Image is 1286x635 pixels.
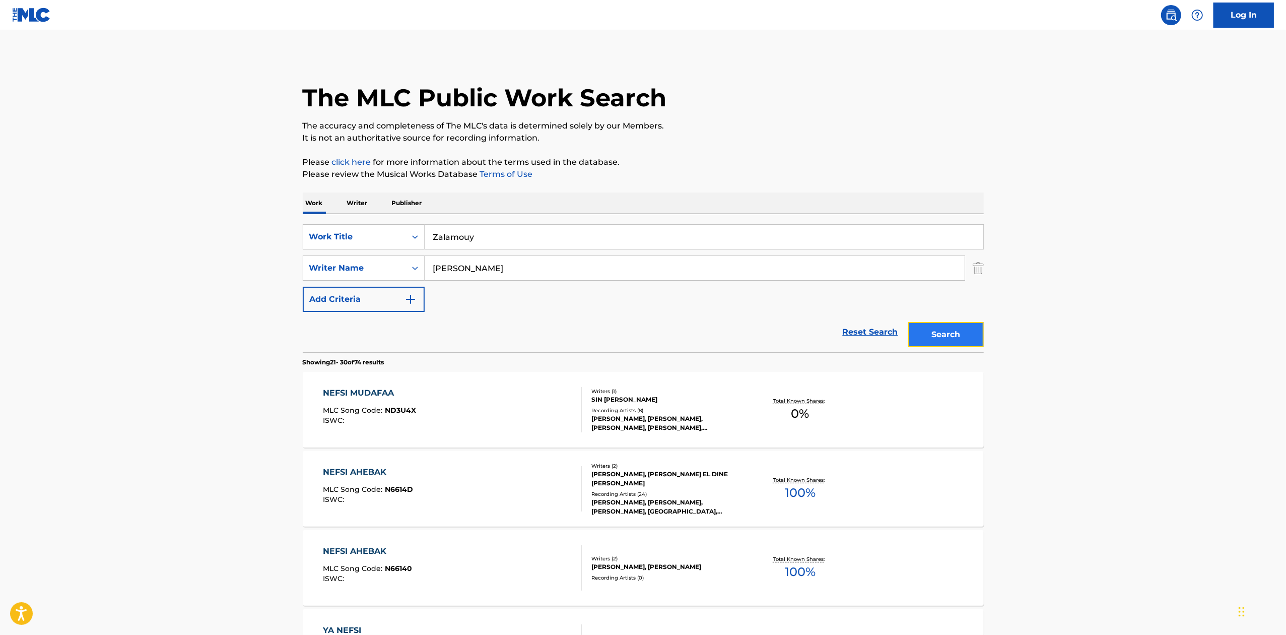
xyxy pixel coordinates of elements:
div: [PERSON_NAME], [PERSON_NAME] EL DINE [PERSON_NAME] [591,470,743,488]
img: search [1165,9,1177,21]
img: MLC Logo [12,8,51,22]
div: NEFSI MUDAFAA [323,387,416,399]
span: 0 % [791,405,809,423]
div: NEFSI AHEBAK [323,466,413,478]
span: MLC Song Code : [323,406,385,415]
form: Search Form [303,224,984,352]
div: [PERSON_NAME], [PERSON_NAME], [PERSON_NAME], [PERSON_NAME], [PERSON_NAME] [591,414,743,432]
div: Recording Artists ( 24 ) [591,490,743,498]
span: ND3U4X [385,406,416,415]
p: Total Known Shares: [773,397,827,405]
a: NEFSI AHEBAKMLC Song Code:N66140ISWC:Writers (2)[PERSON_NAME], [PERSON_NAME]Recording Artists (0)... [303,530,984,606]
a: Log In [1213,3,1274,28]
p: Showing 21 - 30 of 74 results [303,358,384,367]
div: Help [1187,5,1207,25]
div: Writer Name [309,262,400,274]
span: MLC Song Code : [323,564,385,573]
img: 9d2ae6d4665cec9f34b9.svg [404,293,417,305]
p: Total Known Shares: [773,476,827,484]
iframe: Chat Widget [1236,587,1286,635]
div: NEFSI AHEBAK [323,545,412,557]
div: Writers ( 2 ) [591,555,743,562]
p: Total Known Shares: [773,555,827,563]
div: Recording Artists ( 8 ) [591,407,743,414]
p: Please review the Musical Works Database [303,168,984,180]
div: Writers ( 1 ) [591,388,743,395]
span: 100 % [785,563,816,581]
span: ISWC : [323,574,347,583]
img: help [1191,9,1203,21]
button: Search [908,322,984,347]
span: N66140 [385,564,412,573]
a: NEFSI AHEBAKMLC Song Code:N6614DISWC:Writers (2)[PERSON_NAME], [PERSON_NAME] EL DINE [PERSON_NAME... [303,451,984,527]
p: It is not an authoritative source for recording information. [303,132,984,144]
div: Drag [1239,597,1245,627]
span: N6614D [385,485,413,494]
p: Writer [344,193,371,214]
div: [PERSON_NAME], [PERSON_NAME] [591,562,743,571]
div: Work Title [309,231,400,243]
a: Reset Search [838,321,903,343]
div: SIN [PERSON_NAME] [591,395,743,404]
p: The accuracy and completeness of The MLC's data is determined solely by our Members. [303,120,984,132]
img: Delete Criterion [973,256,984,281]
span: 100 % [785,484,816,502]
span: ISWC : [323,495,347,504]
span: MLC Song Code : [323,485,385,494]
a: click here [332,157,371,167]
div: [PERSON_NAME], [PERSON_NAME], [PERSON_NAME], [GEOGRAPHIC_DATA], [PERSON_NAME] [591,498,743,516]
div: Recording Artists ( 0 ) [591,574,743,582]
a: Terms of Use [478,169,533,179]
p: Publisher [389,193,425,214]
a: Public Search [1161,5,1181,25]
p: Please for more information about the terms used in the database. [303,156,984,168]
p: Work [303,193,326,214]
div: Writers ( 2 ) [591,462,743,470]
button: Add Criteria [303,287,425,312]
span: ISWC : [323,416,347,425]
a: NEFSI MUDAFAAMLC Song Code:ND3U4XISWC:Writers (1)SIN [PERSON_NAME]Recording Artists (8)[PERSON_NA... [303,372,984,448]
h1: The MLC Public Work Search [303,83,667,113]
